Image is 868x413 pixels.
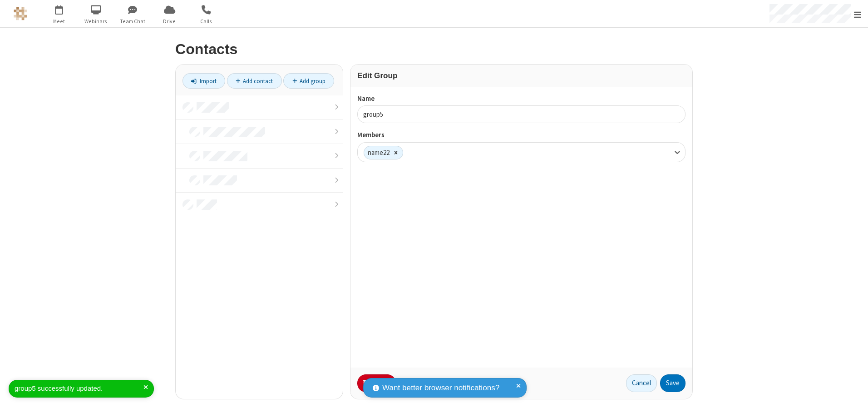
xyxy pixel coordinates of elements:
span: Team Chat [116,17,150,25]
span: Drive [153,17,187,25]
span: Want better browser notifications? [382,382,499,394]
span: Meet [42,17,76,25]
div: group5 successfully updated. [15,383,143,394]
h2: Contacts [175,41,693,57]
a: Cancel [626,374,657,393]
label: Members [357,130,686,140]
a: Add contact [227,73,282,89]
h3: Edit Group [357,71,686,80]
input: Name [357,105,686,123]
label: Name [357,94,686,104]
a: Add group [283,73,334,89]
img: QA Selenium DO NOT DELETE OR CHANGE [14,7,27,20]
span: Webinars [79,17,113,25]
div: name22 [364,146,390,159]
button: Save [660,374,686,393]
span: Calls [189,17,223,25]
button: Delete [357,374,396,393]
a: Import [182,73,225,89]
